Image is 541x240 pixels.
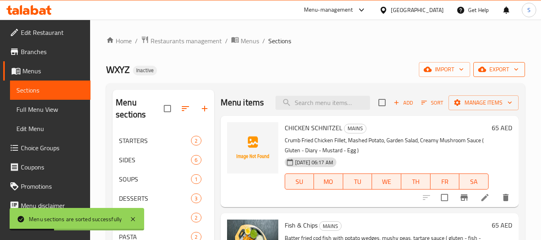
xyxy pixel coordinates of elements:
span: 1 [191,175,201,183]
span: Branches [21,47,84,56]
span: S [527,6,531,14]
div: items [191,213,201,222]
p: Crumb Fried Chicken Fillet, Mashed Potato, Garden Salad, Creamy Mushroom Sauce ( Gluten - Diary -... [285,135,489,155]
a: Branches [3,42,91,61]
span: Promotions [21,182,84,191]
span: Edit Restaurant [21,28,84,37]
div: items [191,136,201,145]
a: Restaurants management [141,36,222,46]
span: MAINS [320,222,341,231]
div: items [191,155,201,165]
h6: 65 AED [492,220,512,231]
div: items [191,174,201,184]
span: SA [463,176,485,188]
span: Select section [374,94,390,111]
button: WE [372,173,401,190]
button: Add [390,97,416,109]
span: MO [317,176,340,188]
a: Edit menu item [480,193,490,202]
a: Menu disclaimer [3,196,91,215]
div: Menu-management [304,5,353,15]
li: / [225,36,228,46]
span: Manage items [455,98,512,108]
span: WE [375,176,398,188]
div: STARTERS2 [113,131,214,150]
span: 2 [191,214,201,222]
div: SALADS2 [113,208,214,227]
span: import [425,65,464,75]
nav: breadcrumb [106,36,525,46]
span: WXYZ [106,61,130,79]
div: SIDES6 [113,150,214,169]
span: 3 [191,195,201,202]
a: Full Menu View [10,100,91,119]
span: Coupons [21,162,84,172]
button: MO [314,173,343,190]
span: Restaurants management [151,36,222,46]
span: Add item [390,97,416,109]
button: TU [343,173,372,190]
span: Sort [421,98,443,107]
span: 6 [191,156,201,164]
span: [DATE] 06:17 AM [292,159,336,166]
button: Manage items [448,95,519,110]
span: Edit Menu [16,124,84,133]
button: SU [285,173,314,190]
button: SA [459,173,489,190]
span: MAINS [344,124,366,133]
span: Choice Groups [21,143,84,153]
span: Fish & Chips [285,219,318,231]
button: Branch-specific-item [455,188,474,207]
a: Promotions [3,177,91,196]
span: 2 [191,137,201,145]
span: Sections [16,85,84,95]
span: Menu disclaimer [21,201,84,210]
button: export [473,62,525,77]
span: DESSERTS [119,194,191,203]
a: Coupons [3,157,91,177]
span: Menus [241,36,259,46]
span: TH [404,176,427,188]
div: items [191,194,201,203]
span: Inactive [133,67,157,74]
a: Upsell [3,215,91,234]
a: Edit Restaurant [3,23,91,42]
button: FR [430,173,460,190]
h2: Menu sections [116,97,163,121]
a: Home [106,36,132,46]
button: delete [496,188,515,207]
button: TH [401,173,430,190]
div: Menu sections are sorted successfully [29,215,122,224]
div: SOUPS [119,174,191,184]
div: Inactive [133,66,157,75]
div: DESSERTS3 [113,189,214,208]
button: import [419,62,470,77]
li: / [262,36,265,46]
span: SALADS [119,213,191,222]
span: SU [288,176,311,188]
span: Select to update [436,189,453,206]
span: CHICKEN SCHNITZEL [285,122,342,134]
div: [GEOGRAPHIC_DATA] [391,6,444,14]
a: Menus [3,61,91,81]
a: Menus [231,36,259,46]
span: export [480,65,519,75]
span: Sections [268,36,291,46]
h2: Menu items [221,97,264,109]
span: Select all sections [159,100,176,117]
a: Sections [10,81,91,100]
div: SOUPS1 [113,169,214,189]
span: FR [434,176,457,188]
span: Sort items [416,97,448,109]
a: Edit Menu [10,119,91,138]
span: Menus [22,66,84,76]
div: STARTERS [119,136,191,145]
span: SIDES [119,155,191,165]
span: Sort sections [176,99,195,118]
img: CHICKEN SCHNITZEL [227,122,278,173]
